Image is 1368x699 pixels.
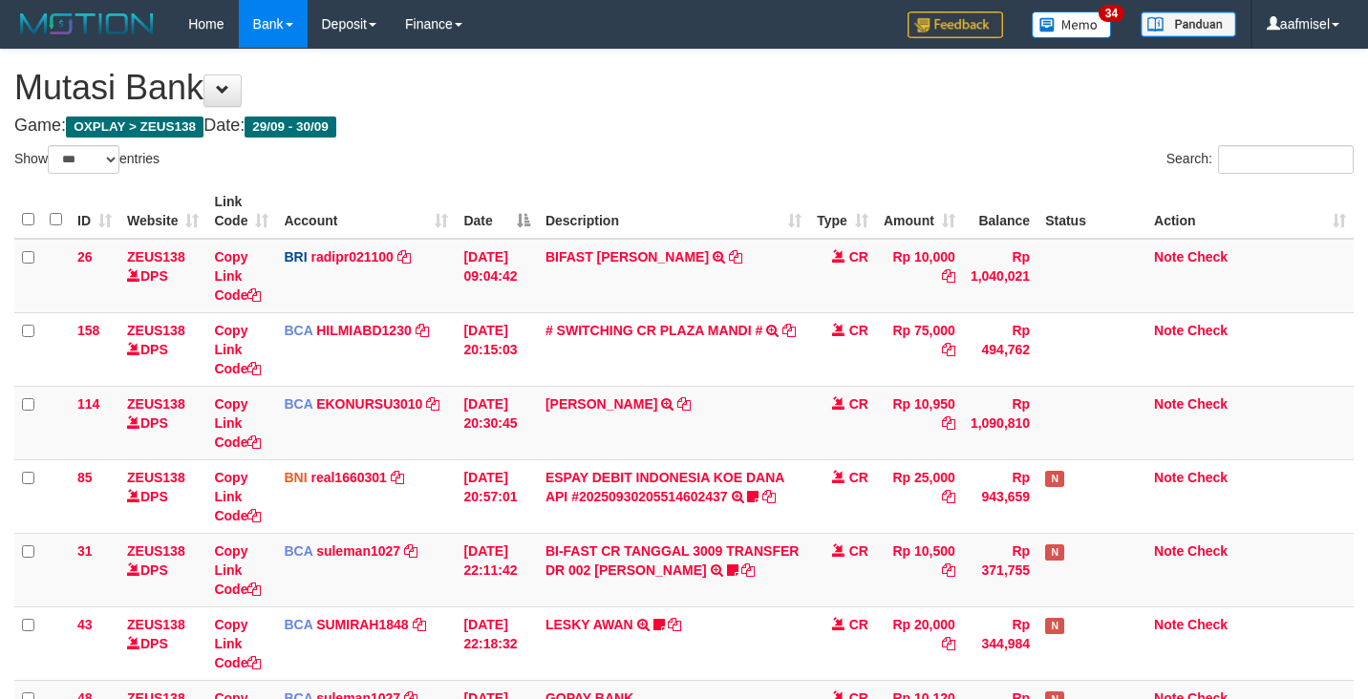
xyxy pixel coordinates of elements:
[876,386,963,459] td: Rp 10,950
[214,617,261,670] a: Copy Link Code
[741,562,755,578] a: Copy BI-FAST CR TANGGAL 3009 TRANSFER DR 002 ASMANTONI to clipboard
[876,312,963,386] td: Rp 75,000
[1099,5,1124,22] span: 34
[284,249,307,265] span: BRI
[942,636,955,651] a: Copy Rp 20,000 to clipboard
[119,533,206,606] td: DPS
[397,249,411,265] a: Copy radipr021100 to clipboard
[1187,323,1228,338] a: Check
[456,312,537,386] td: [DATE] 20:15:03
[127,323,185,338] a: ZEUS138
[77,543,93,559] span: 31
[284,323,312,338] span: BCA
[284,396,312,412] span: BCA
[849,249,868,265] span: CR
[77,323,99,338] span: 158
[310,470,386,485] a: real1660301
[284,470,307,485] span: BNI
[677,396,691,412] a: Copy AHMAD AGUSTI to clipboard
[849,543,868,559] span: CR
[214,323,261,376] a: Copy Link Code
[1154,323,1184,338] a: Note
[70,184,119,239] th: ID: activate to sort column ascending
[1045,618,1064,634] span: Has Note
[942,562,955,578] a: Copy Rp 10,500 to clipboard
[14,69,1354,107] h1: Mutasi Bank
[545,323,762,338] a: # SWITCHING CR PLAZA MANDI #
[404,543,417,559] a: Copy suleman1027 to clipboard
[849,470,868,485] span: CR
[426,396,439,412] a: Copy EKONURSU3010 to clipboard
[413,617,426,632] a: Copy SUMIRAH1848 to clipboard
[119,606,206,680] td: DPS
[1154,617,1184,632] a: Note
[1141,11,1236,37] img: panduan.png
[14,145,160,174] label: Show entries
[876,533,963,606] td: Rp 10,500
[963,239,1037,313] td: Rp 1,040,021
[545,470,784,504] a: ESPAY DEBIT INDONESIA KOE DANA API #20250930205514602437
[77,249,93,265] span: 26
[127,396,185,412] a: ZEUS138
[77,470,93,485] span: 85
[668,617,681,632] a: Copy LESKY AWAN to clipboard
[119,184,206,239] th: Website: activate to sort column ascending
[762,489,776,504] a: Copy ESPAY DEBIT INDONESIA KOE DANA API #20250930205514602437 to clipboard
[245,116,336,138] span: 29/09 - 30/09
[77,617,93,632] span: 43
[849,323,868,338] span: CR
[456,533,537,606] td: [DATE] 22:11:42
[1037,184,1146,239] th: Status
[456,239,537,313] td: [DATE] 09:04:42
[908,11,1003,38] img: Feedback.jpg
[284,543,312,559] span: BCA
[77,396,99,412] span: 114
[119,312,206,386] td: DPS
[1187,543,1228,559] a: Check
[456,459,537,533] td: [DATE] 20:57:01
[127,543,185,559] a: ZEUS138
[963,606,1037,680] td: Rp 344,984
[214,543,261,597] a: Copy Link Code
[942,415,955,431] a: Copy Rp 10,950 to clipboard
[214,396,261,450] a: Copy Link Code
[963,386,1037,459] td: Rp 1,090,810
[1154,396,1184,412] a: Note
[456,606,537,680] td: [DATE] 22:18:32
[1146,184,1354,239] th: Action: activate to sort column ascending
[14,116,1354,136] h4: Game: Date:
[876,459,963,533] td: Rp 25,000
[963,533,1037,606] td: Rp 371,755
[1154,249,1184,265] a: Note
[876,606,963,680] td: Rp 20,000
[48,145,119,174] select: Showentries
[1187,396,1228,412] a: Check
[316,617,408,632] a: SUMIRAH1848
[729,249,742,265] a: Copy BIFAST ERIKA S PAUN to clipboard
[1045,471,1064,487] span: Has Note
[1187,617,1228,632] a: Check
[206,184,276,239] th: Link Code: activate to sort column ascending
[1187,249,1228,265] a: Check
[391,470,404,485] a: Copy real1660301 to clipboard
[316,396,422,412] a: EKONURSU3010
[1032,11,1112,38] img: Button%20Memo.svg
[545,543,800,578] a: BI-FAST CR TANGGAL 3009 TRANSFER DR 002 [PERSON_NAME]
[127,470,185,485] a: ZEUS138
[963,312,1037,386] td: Rp 494,762
[310,249,393,265] a: radipr021100
[1218,145,1354,174] input: Search:
[1045,544,1064,561] span: Has Note
[849,617,868,632] span: CR
[545,617,633,632] a: LESKY AWAN
[119,459,206,533] td: DPS
[942,342,955,357] a: Copy Rp 75,000 to clipboard
[416,323,429,338] a: Copy HILMIABD1230 to clipboard
[1187,470,1228,485] a: Check
[127,249,185,265] a: ZEUS138
[942,268,955,284] a: Copy Rp 10,000 to clipboard
[782,323,796,338] a: Copy # SWITCHING CR PLAZA MANDI # to clipboard
[119,239,206,313] td: DPS
[538,184,809,239] th: Description: activate to sort column ascending
[127,617,185,632] a: ZEUS138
